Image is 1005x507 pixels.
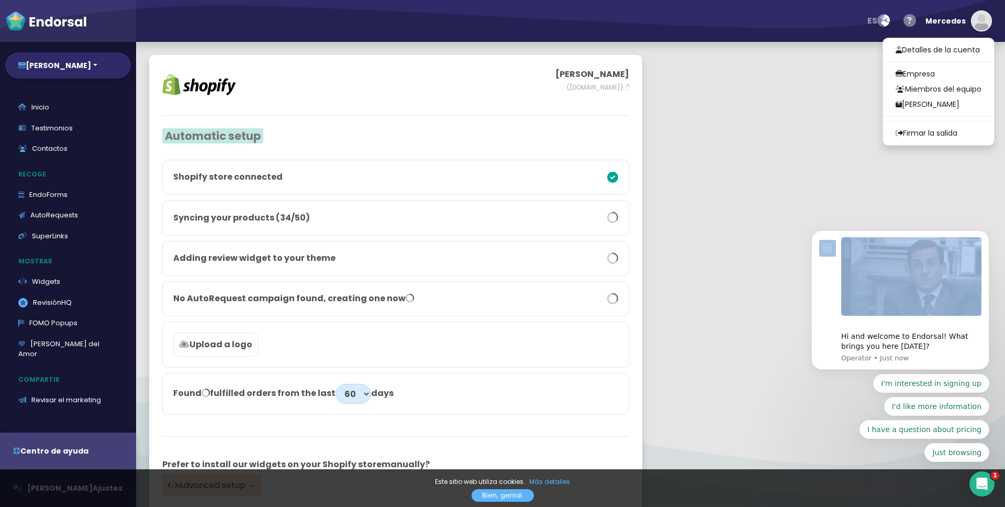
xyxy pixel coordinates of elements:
[529,477,570,487] a: Más detalles
[920,5,992,37] button: Mercedes
[5,118,131,139] a: Testimonios
[5,390,131,411] a: Revisar el marketing
[883,42,994,58] a: Detalles de la cuenta
[5,334,131,365] a: [PERSON_NAME] del Amor
[382,458,430,470] span: manually?
[991,471,999,480] span: 1
[796,127,1005,479] iframe: Intercom notifications message
[972,12,991,30] img: default-avatar.jpg
[5,10,87,31] img: endorsal-logo-white@2x.png
[472,489,534,502] a: Bien, genial.
[969,471,995,497] iframe: Intercom live chat
[173,212,505,224] p: Syncing your products (34/50 )
[162,74,236,95] img: shopify.com-logo.png
[5,205,131,226] a: AutoRequests
[179,338,252,351] p: Upload a logo
[5,184,131,205] a: EndoForms
[883,97,994,112] a: [PERSON_NAME]
[567,83,629,92] span: ([DOMAIN_NAME])
[5,164,136,184] p: Recoge
[5,271,131,292] a: Widgets
[5,226,131,247] a: SuperLinks
[883,126,994,141] a: Firmar la salida
[5,97,131,118] a: Inicio
[173,292,505,305] p: No AutoRequest campaign found, creating one now
[173,384,505,404] p: Found fulfilled orders from the last days
[883,82,994,97] a: Miembros del equipo
[173,252,505,264] p: Adding review widget to your theme
[867,15,877,27] span: es
[925,5,966,37] div: Mercedes
[5,52,131,79] button: [PERSON_NAME]
[173,171,505,183] p: Shopify store connected
[5,138,131,159] a: Contactos
[5,415,136,435] p: Más
[5,251,136,271] p: Mostrar
[162,128,263,144] span: Automatic setup
[883,67,994,82] a: Empresa
[435,477,525,486] span: Este sitio web utiliza cookies.
[162,458,629,471] p: Prefer to install our widgets on your Shopify store
[5,313,131,334] a: FOMO Popups
[5,370,136,390] p: Compartir
[860,10,897,31] button: es
[5,292,131,313] a: RevisiónHQ
[555,68,629,80] strong: [PERSON_NAME]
